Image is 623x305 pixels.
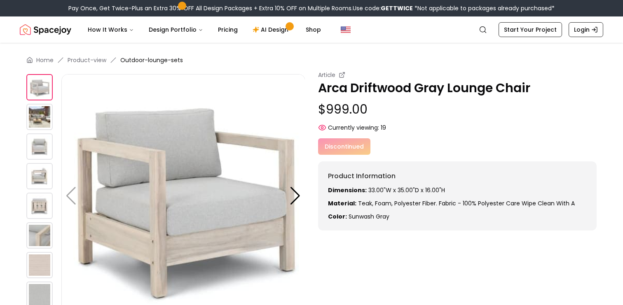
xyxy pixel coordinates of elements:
[358,199,575,207] span: Teak, foam, polyester fiber. Fabric - 100% polyester Care Wipe clean with a
[36,56,54,64] a: Home
[318,81,597,95] p: Arca Driftwood Gray Lounge Chair
[120,56,183,64] span: Outdoor-lounge-sets
[81,21,328,38] nav: Main
[499,22,562,37] a: Start Your Project
[20,16,603,43] nav: Global
[328,186,587,194] p: 33.00"W x 35.00"D x 16.00"H
[211,21,244,38] a: Pricing
[26,104,53,130] img: https://storage.googleapis.com/spacejoy-main/assets/6253979955bc0a0036fde3e4/product_1_8dn5bh565kpj
[20,21,71,38] a: Spacejoy
[328,123,379,132] span: Currently viewing:
[328,199,356,207] strong: Material:
[569,22,603,37] a: Login
[26,193,53,219] img: https://storage.googleapis.com/spacejoy-main/assets/6253979955bc0a0036fde3e4/product_4_jhm84o793p1
[246,21,297,38] a: AI Design
[328,212,347,221] strong: Color:
[68,56,106,64] a: Product-view
[413,4,555,12] span: *Not applicable to packages already purchased*
[68,4,555,12] div: Pay Once, Get Twice-Plus an Extra 30% OFF All Design Packages + Extra 10% OFF on Multiple Rooms.
[353,4,413,12] span: Use code:
[26,252,53,278] img: https://storage.googleapis.com/spacejoy-main/assets/6253979955bc0a0036fde3e4/product_0_g8apfb8g9l48
[381,4,413,12] b: GETTWICE
[381,123,386,132] span: 19
[328,171,587,181] h6: Product Information
[26,163,53,189] img: https://storage.googleapis.com/spacejoy-main/assets/6253979955bc0a0036fde3e4/product_3_akcael288229
[26,56,597,64] nav: breadcrumb
[299,21,328,38] a: Shop
[26,222,53,249] img: https://storage.googleapis.com/spacejoy-main/assets/6253979955bc0a0036fde3e4/product_5_029do8dmnie9i
[81,21,141,38] button: How It Works
[328,186,367,194] strong: Dimensions:
[20,21,71,38] img: Spacejoy Logo
[341,25,351,35] img: United States
[26,133,53,160] img: https://storage.googleapis.com/spacejoy-main/assets/6253979955bc0a0036fde3e4/product_2_ea59a03o4np6
[349,212,389,221] span: sunwash gray
[26,74,53,100] img: https://storage.googleapis.com/spacejoy-main/assets/6253979955bc0a0036fde3e4/product_0_fjf3kaka1mf7
[318,102,597,117] p: $999.00
[318,71,335,79] small: Article
[142,21,210,38] button: Design Portfolio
